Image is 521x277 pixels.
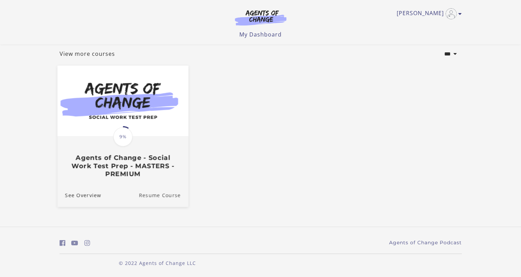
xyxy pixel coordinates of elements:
a: Toggle menu [397,8,458,19]
span: 9% [113,127,133,146]
i: https://www.facebook.com/groups/aswbtestprep (Open in a new window) [60,240,65,246]
a: https://www.youtube.com/c/AgentsofChangeTestPrepbyMeaganMitchell (Open in a new window) [71,238,78,248]
h3: Agents of Change - Social Work Test Prep - MASTERS - PREMIUM [65,154,180,178]
a: Agents of Change Podcast [389,239,462,246]
a: Agents of Change - Social Work Test Prep - MASTERS - PREMIUM: Resume Course [139,184,188,207]
a: My Dashboard [239,31,282,38]
p: © 2022 Agents of Change LLC [60,259,255,267]
a: View more courses [60,50,115,58]
img: Agents of Change Logo [228,10,294,25]
a: https://www.instagram.com/agentsofchangeprep/ (Open in a new window) [84,238,90,248]
i: https://www.instagram.com/agentsofchangeprep/ (Open in a new window) [84,240,90,246]
i: https://www.youtube.com/c/AgentsofChangeTestPrepbyMeaganMitchell (Open in a new window) [71,240,78,246]
a: Agents of Change - Social Work Test Prep - MASTERS - PREMIUM: See Overview [57,184,101,207]
a: https://www.facebook.com/groups/aswbtestprep (Open in a new window) [60,238,65,248]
